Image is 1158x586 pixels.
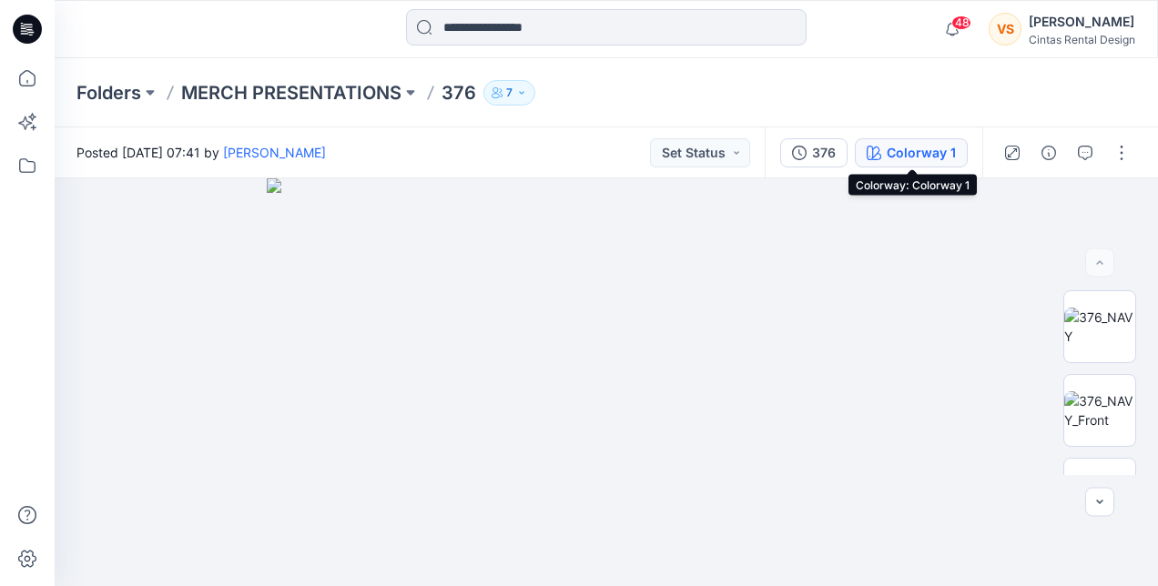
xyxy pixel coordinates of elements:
[1029,11,1135,33] div: [PERSON_NAME]
[483,80,535,106] button: 7
[267,178,947,586] img: eyJhbGciOiJIUzI1NiIsImtpZCI6IjAiLCJzbHQiOiJzZXMiLCJ0eXAiOiJKV1QifQ.eyJkYXRhIjp7InR5cGUiOiJzdG9yYW...
[951,15,971,30] span: 48
[780,138,848,167] button: 376
[812,143,836,163] div: 376
[506,83,513,103] p: 7
[887,143,956,163] div: Colorway 1
[76,80,141,106] a: Folders
[181,80,401,106] a: MERCH PRESENTATIONS
[223,145,326,160] a: [PERSON_NAME]
[1064,391,1135,429] img: 376_NAVY_Front
[1064,308,1135,346] img: 376_NAVY
[1029,33,1135,46] div: Cintas Rental Design
[442,80,476,106] p: 376
[855,138,968,167] button: Colorway 1
[76,143,326,162] span: Posted [DATE] 07:41 by
[989,13,1021,45] div: VS
[1034,138,1063,167] button: Details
